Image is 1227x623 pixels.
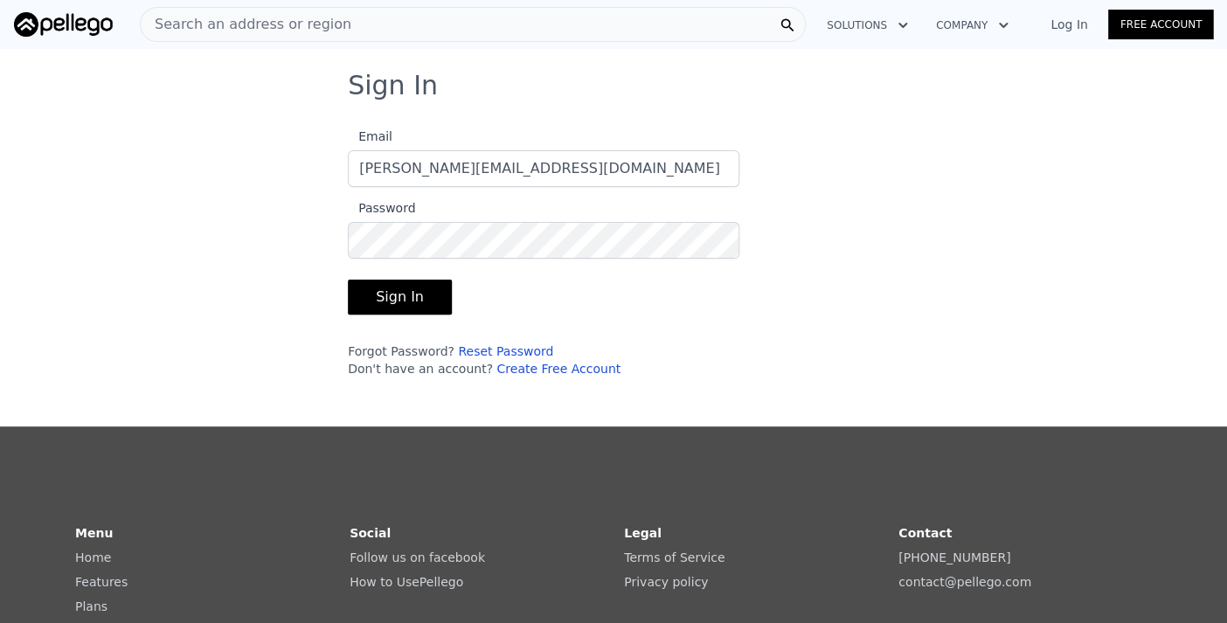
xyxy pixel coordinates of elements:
[348,201,415,215] span: Password
[348,343,739,377] div: Forgot Password? Don't have an account?
[898,526,952,540] strong: Contact
[75,599,107,613] a: Plans
[348,129,392,143] span: Email
[1029,16,1108,33] a: Log In
[1108,10,1213,39] a: Free Account
[348,70,879,101] h3: Sign In
[350,526,391,540] strong: Social
[348,222,739,259] input: Password
[458,344,553,358] a: Reset Password
[624,550,724,564] a: Terms of Service
[496,362,620,376] a: Create Free Account
[350,575,463,589] a: How to UsePellego
[898,575,1031,589] a: contact@pellego.com
[75,550,111,564] a: Home
[75,575,128,589] a: Features
[348,280,452,315] button: Sign In
[922,10,1022,41] button: Company
[75,526,113,540] strong: Menu
[624,526,662,540] strong: Legal
[350,550,485,564] a: Follow us on facebook
[624,575,708,589] a: Privacy policy
[14,12,113,37] img: Pellego
[813,10,922,41] button: Solutions
[348,150,739,187] input: Email
[141,14,351,35] span: Search an address or region
[898,550,1010,564] a: [PHONE_NUMBER]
